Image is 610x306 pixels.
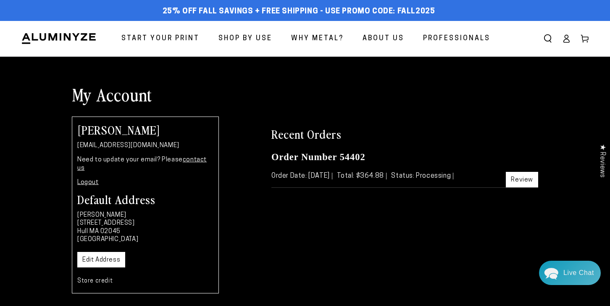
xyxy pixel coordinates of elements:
[77,142,213,150] p: [EMAIL_ADDRESS][DOMAIN_NAME]
[163,7,435,16] span: 25% off FALL Savings + Free Shipping - Use Promo Code: FALL2025
[363,33,404,45] span: About Us
[25,124,174,131] div: [PERSON_NAME] · [DATE] 11:58 AM ·
[136,145,165,153] p: OK thanks!
[271,173,332,179] span: Order Date: [DATE]
[77,124,213,135] h2: [PERSON_NAME]
[5,197,21,213] img: d43a2b16f90f7195f4c1ce3167853375
[34,182,161,197] p: My pleasure. Please let me know if you have any more questions
[121,33,200,45] span: Start Your Print
[156,231,172,243] button: Reply
[115,28,206,50] a: Start Your Print
[21,32,97,45] img: Aluminyze
[594,137,610,184] div: Click to open Judge.me floating reviews tab
[337,173,386,179] span: Total: $364.88
[212,28,279,50] a: Shop By Use
[77,252,125,267] a: Edit Address
[90,224,113,231] span: Re:amaze
[77,211,213,244] p: [PERSON_NAME] [STREET_ADDRESS] Hull MA 02045 [GEOGRAPHIC_DATA]
[539,29,557,48] summary: Search our site
[77,193,213,205] h3: Default Address
[25,206,174,213] div: [PERSON_NAME] · [DATE] 12:08 PM ·
[423,33,490,45] span: Professionals
[114,206,146,213] a: Appreciate
[72,83,538,105] h1: My Account
[539,261,601,285] div: Chat widget toggle
[5,115,21,131] img: d43a2b16f90f7195f4c1ce3167853375
[356,28,410,50] a: About Us
[77,278,113,284] a: Store credit
[285,28,350,50] a: Why Metal?
[506,172,538,187] a: Review
[77,157,207,171] a: contact us
[5,54,21,70] img: d43a2b16f90f7195f4c1ce3167853375
[121,64,147,71] span: Appreciate
[391,173,453,179] span: Status: Processing
[77,179,99,186] a: Logout
[218,33,272,45] span: Shop By Use
[34,84,161,116] p: If you choose our rush processing option for the test order and then for your actual order, it's ...
[25,64,174,71] div: [PERSON_NAME] · [DATE] 11:57 AM ·
[4,161,174,168] div: [DATE] 12:02 PM · Viewed
[271,126,538,141] h2: Recent Orders
[271,152,365,162] a: Order Number 54402
[6,6,21,28] a: Back
[115,64,147,71] a: Appreciate
[291,33,344,45] span: Why Metal?
[120,206,146,213] span: Appreciate
[77,156,213,172] p: Need to update your email? Please
[417,28,497,50] a: Professionals
[115,124,147,131] a: Appreciate
[563,261,594,285] div: Contact Us Directly
[121,124,147,131] span: Appreciate
[59,36,120,43] span: Away until 11:00 AM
